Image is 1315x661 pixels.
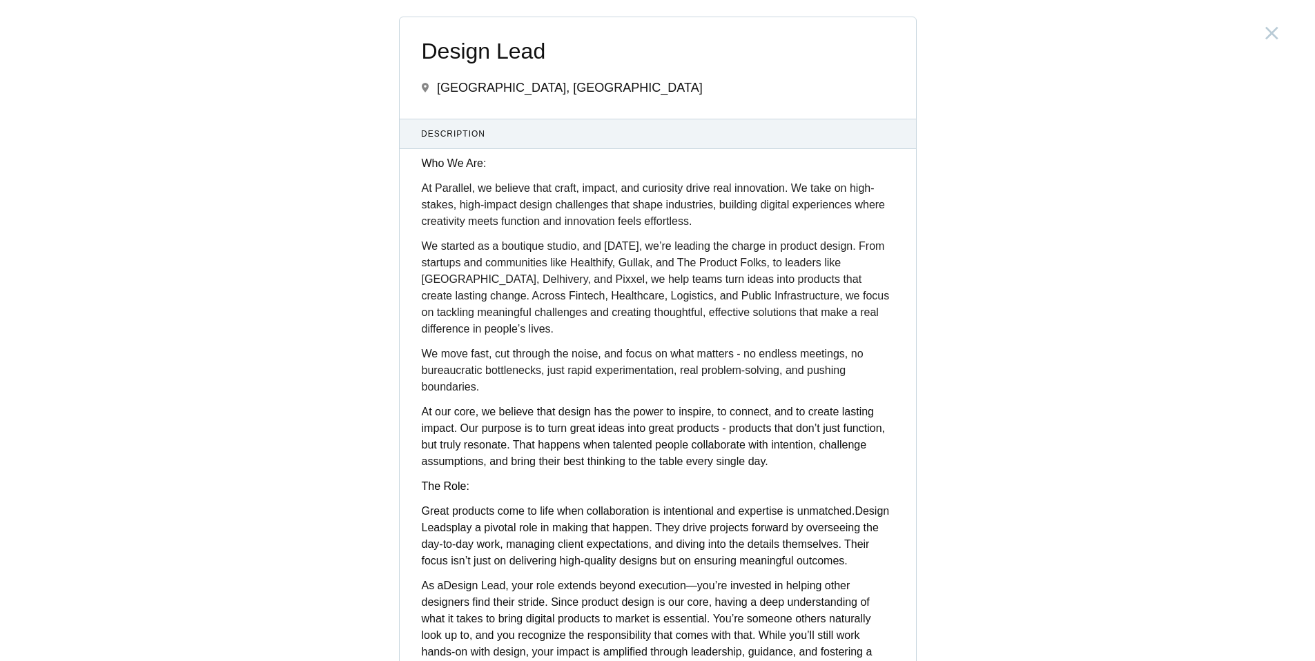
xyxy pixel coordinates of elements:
span: At our core, we believe that design has the power to inspire, to connect, and to create lasting i... [422,406,885,467]
span: [GEOGRAPHIC_DATA], [GEOGRAPHIC_DATA] [437,81,703,95]
span: The Role: [422,480,469,492]
span: As a [422,580,444,591]
span: Design Lead [422,39,894,63]
span: Great products come to life when collaboration is intentional and expertise is unmatched. [422,505,855,517]
span: We move fast, cut through the noise, and focus on what matters - no endless meetings, no bureaucr... [422,348,864,393]
span: At Parallel, we believe that craft, impact, and curiosity drive real innovation. We take on high-... [422,182,886,227]
span: play a pivotal role in making that happen. They drive projects forward by overseeing the day-to-d... [422,522,879,566]
span: Design Lead [444,580,506,591]
span: Description [421,128,894,140]
span: We started as a boutique studio, and [DATE], we’re leading the charge in product design. From sta... [422,240,890,335]
strong: Who We Are: [422,157,487,169]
